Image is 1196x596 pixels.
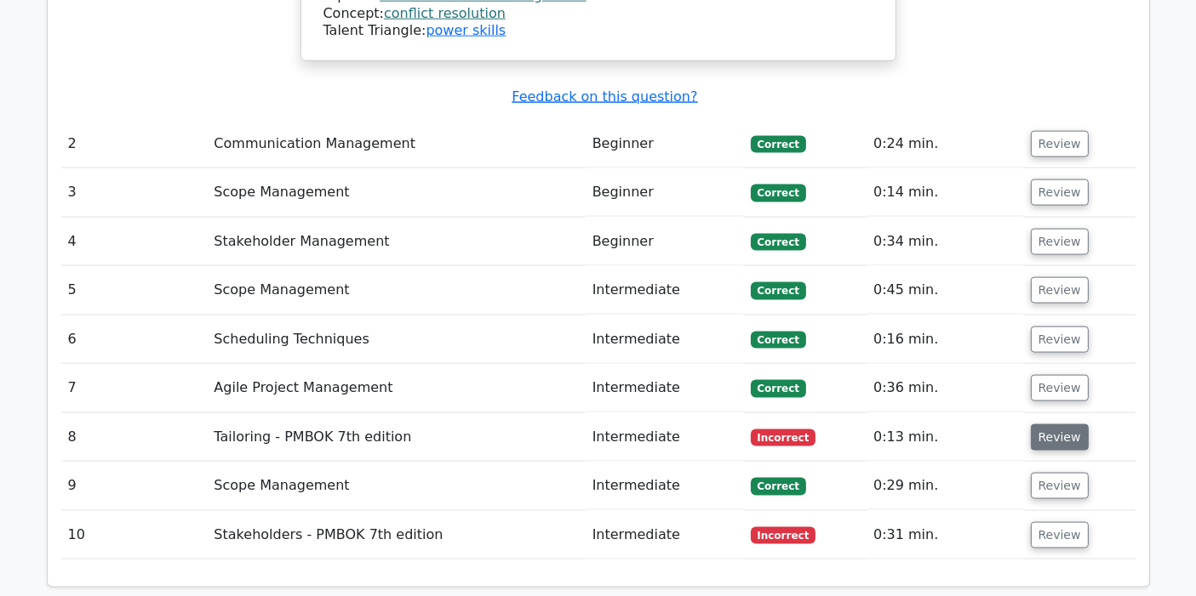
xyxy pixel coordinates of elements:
button: Review [1031,131,1089,157]
button: Review [1031,473,1089,499]
td: 3 [61,168,208,217]
td: Stakeholders - PMBOK 7th edition [207,511,585,559]
td: Tailoring - PMBOK 7th edition [207,413,585,462]
td: Beginner [586,120,744,168]
td: Beginner [586,168,744,217]
span: Correct [751,332,806,349]
td: 0:24 min. [867,120,1023,168]
td: Intermediate [586,511,744,559]
td: 5 [61,266,208,315]
td: Scope Management [207,168,585,217]
td: Intermediate [586,315,744,364]
span: Correct [751,234,806,251]
td: 8 [61,413,208,462]
td: 0:29 min. [867,462,1023,510]
td: 2 [61,120,208,168]
a: Feedback on this question? [512,88,697,105]
span: Incorrect [751,527,816,544]
button: Review [1031,424,1089,451]
div: Concept: [323,5,873,23]
button: Review [1031,522,1089,548]
td: 9 [61,462,208,510]
td: Scope Management [207,266,585,315]
button: Review [1031,179,1089,206]
button: Review [1031,277,1089,304]
td: 4 [61,218,208,266]
a: power skills [426,22,506,38]
span: Correct [751,282,806,299]
a: conflict resolution [384,5,506,21]
td: 0:34 min. [867,218,1023,266]
td: 0:16 min. [867,315,1023,364]
td: 0:45 min. [867,266,1023,315]
td: Scheduling Techniques [207,315,585,364]
td: 0:13 min. [867,413,1023,462]
td: Agile Project Management [207,364,585,412]
td: Scope Management [207,462,585,510]
td: 6 [61,315,208,364]
td: 10 [61,511,208,559]
button: Review [1031,229,1089,255]
td: 7 [61,364,208,412]
td: 0:36 min. [867,364,1023,412]
td: Intermediate [586,364,744,412]
td: Communication Management [207,120,585,168]
span: Correct [751,184,806,202]
td: Intermediate [586,266,744,315]
span: Correct [751,380,806,397]
span: Incorrect [751,429,816,446]
td: Intermediate [586,413,744,462]
td: Stakeholder Management [207,218,585,266]
span: Correct [751,136,806,153]
span: Correct [751,478,806,495]
td: Intermediate [586,462,744,510]
td: Beginner [586,218,744,266]
button: Review [1031,375,1089,401]
td: 0:14 min. [867,168,1023,217]
td: 0:31 min. [867,511,1023,559]
button: Review [1031,326,1089,353]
